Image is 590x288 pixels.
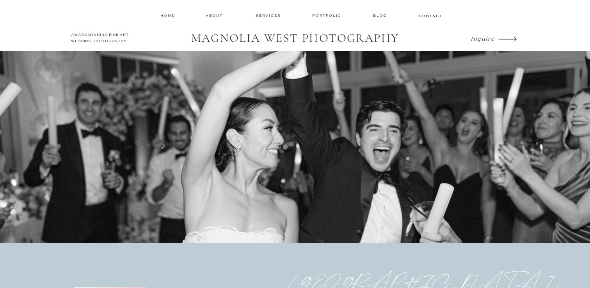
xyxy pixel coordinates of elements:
[373,13,389,18] a: Blog
[312,13,343,18] a: Portfolio
[471,33,496,44] a: Inquire
[419,13,441,18] a: contact
[160,13,175,18] a: home
[471,34,494,42] i: Inquire
[186,31,404,46] a: MAGNOLIA WEST PHOTOGRAPHY
[71,32,140,46] h2: AWARD WINNING FINE ART WEDDING PHOTOGRAPHY
[256,13,282,18] a: services
[206,13,225,18] a: about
